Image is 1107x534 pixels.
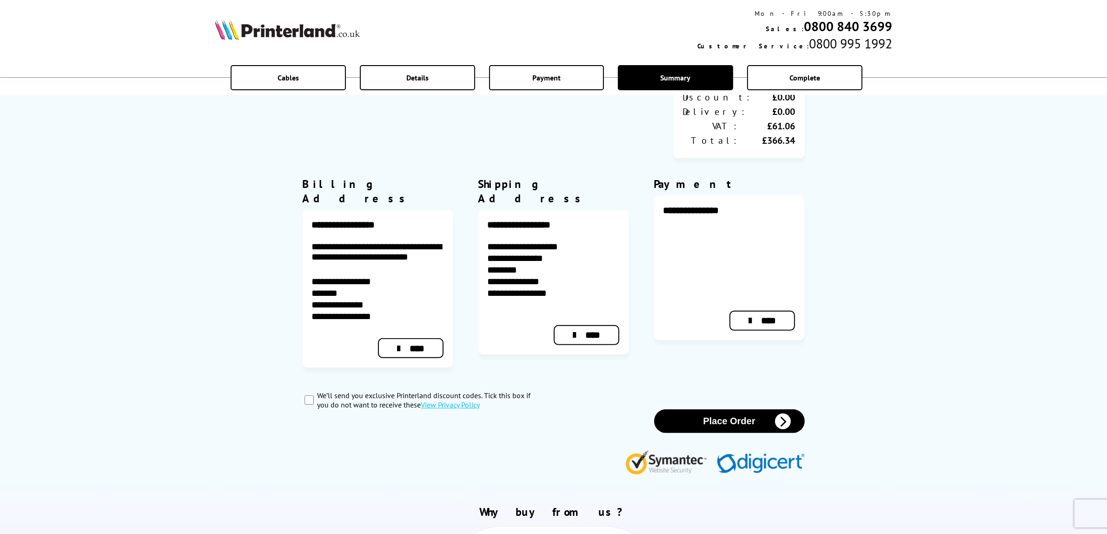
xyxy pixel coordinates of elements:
div: £0.00 [747,106,795,118]
div: Mon - Fri 9:00am - 5:30pm [697,9,892,18]
div: Shipping Address [478,177,629,206]
span: Complete [789,73,820,82]
span: Summary [661,73,691,82]
span: Payment [532,73,561,82]
div: Delivery: [683,106,747,118]
a: modal_privacy [421,400,480,409]
img: Printerland Logo [215,20,360,40]
label: We’ll send you exclusive Printerland discount codes. Tick this box if you do not want to receive ... [318,391,544,409]
img: Digicert [717,454,805,474]
div: Total: [683,134,739,147]
img: Symantec Website Security [625,448,713,474]
div: Payment [654,177,805,191]
div: Billing Address [303,177,453,206]
span: 0800 995 1992 [809,35,892,52]
button: Place Order [654,409,805,433]
h2: Why buy from us? [215,505,892,519]
span: Details [406,73,429,82]
div: £61.06 [739,120,795,132]
a: 0800 840 3699 [804,18,892,35]
span: Sales: [766,25,804,33]
div: Discount: [683,91,752,103]
div: VAT: [683,120,739,132]
div: £366.34 [739,134,795,147]
span: Cables [278,73,299,82]
span: Customer Service: [697,42,809,50]
div: £0.00 [752,91,795,103]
